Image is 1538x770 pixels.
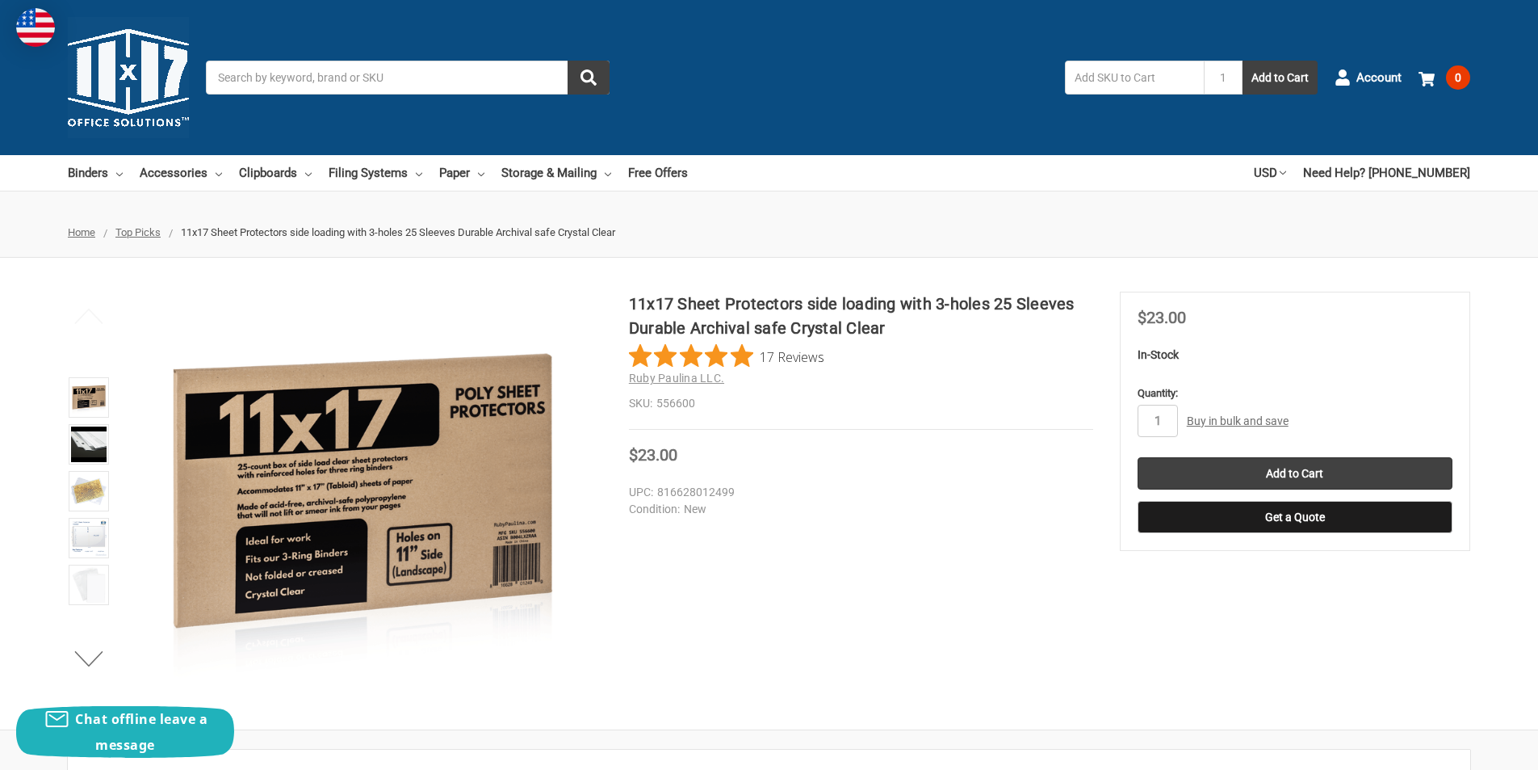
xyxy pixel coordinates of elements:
dt: SKU: [629,395,652,412]
span: 0 [1446,65,1470,90]
a: Need Help? [PHONE_NUMBER] [1303,155,1470,191]
img: 11x17 Sheet Protectors side loading with 3-holes 25 Sleeves Durable Archival safe Crystal Clear [71,427,107,462]
dt: Condition: [629,501,680,518]
label: Quantity: [1138,385,1452,402]
span: $23.00 [629,445,677,465]
a: Binders [68,155,123,191]
input: Add to Cart [1138,457,1452,490]
dd: 816628012499 [629,484,1086,501]
a: Filing Systems [329,155,422,191]
img: 11x17 Sheet Protector Poly with holes on 11" side 556600 [71,473,107,509]
span: 11x17 Sheet Protectors side loading with 3-holes 25 Sleeves Durable Archival safe Crystal Clear [181,226,615,238]
a: Accessories [140,155,222,191]
button: Next [65,642,114,675]
img: 11x17 Sheet Protectors side loading with 3-holes 25 Sleeves Durable Archival safe Crystal Clear [71,567,107,603]
a: 0 [1419,57,1470,99]
a: Clipboards [239,155,312,191]
h1: 11x17 Sheet Protectors side loading with 3-holes 25 Sleeves Durable Archival safe Crystal Clear [629,292,1093,340]
dd: New [629,501,1086,518]
button: Get a Quote [1138,501,1452,533]
a: Home [68,226,95,238]
button: Previous [65,300,114,332]
input: Add SKU to Cart [1065,61,1204,95]
button: Add to Cart [1243,61,1318,95]
span: Account [1356,69,1402,87]
img: 11x17 Sheet Protectors side loading with 3-holes 25 Sleeves Durable Archival safe Crystal Clear [71,380,107,415]
a: Account [1335,57,1402,99]
a: Top Picks [115,226,161,238]
a: Buy in bulk and save [1187,414,1289,427]
dt: UPC: [629,484,653,501]
a: Paper [439,155,484,191]
dd: 556600 [629,395,1093,412]
a: Free Offers [628,155,688,191]
button: Rated 4.8 out of 5 stars from 17 reviews. Jump to reviews. [629,344,824,368]
img: duty and tax information for United States [16,8,55,47]
img: 11x17.com [68,17,189,138]
span: 17 Reviews [760,344,824,368]
img: 11x17 Sheet Protectors side loading with 3-holes 25 Sleeves Durable Archival safe Crystal Clear [161,292,564,696]
span: $23.00 [1138,308,1186,327]
a: Storage & Mailing [501,155,611,191]
button: Chat offline leave a message [16,706,234,758]
input: Search by keyword, brand or SKU [206,61,610,95]
a: USD [1254,155,1286,191]
a: Ruby Paulina LLC. [629,372,724,385]
p: In-Stock [1138,347,1452,364]
img: 11x17 Sheet Protectors side loading with 3-holes 25 Sleeves Durable Archival safe Crystal Clear [71,520,107,556]
span: Chat offline leave a message [75,710,207,754]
